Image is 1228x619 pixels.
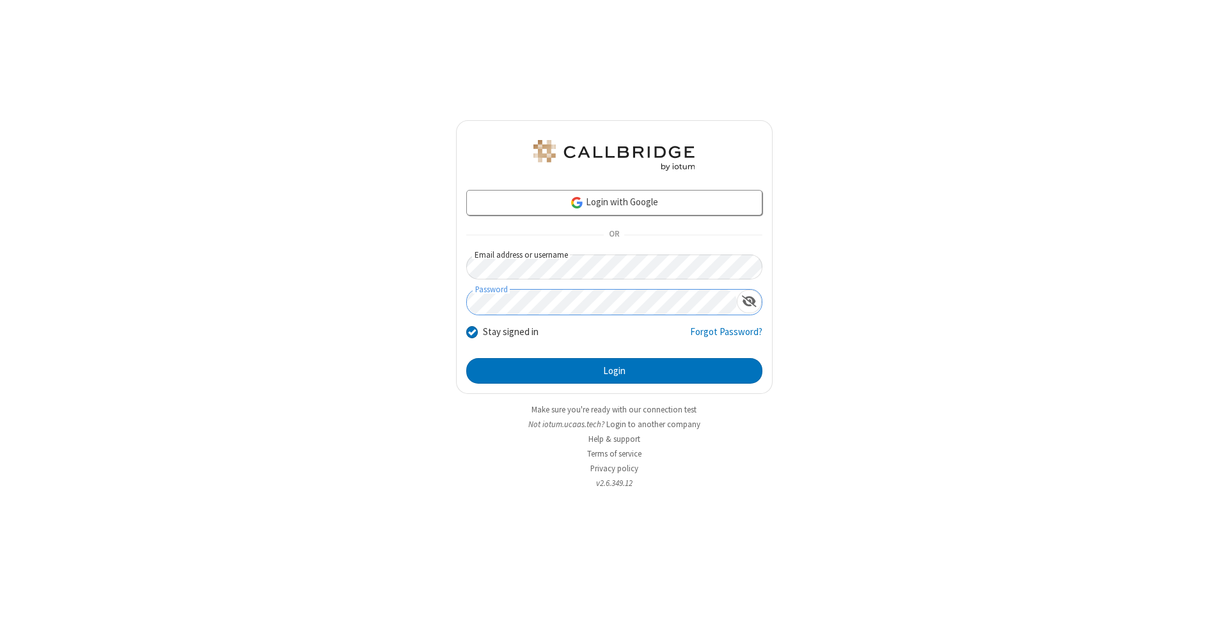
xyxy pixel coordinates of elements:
a: Privacy policy [590,463,638,474]
li: Not iotum.​ucaas.​tech? [456,418,773,430]
a: Login with Google [466,190,762,215]
span: OR [604,226,624,244]
a: Make sure you're ready with our connection test [531,404,697,415]
a: Help & support [588,434,640,444]
a: Terms of service [587,448,642,459]
label: Stay signed in [483,325,539,340]
li: v2.6.349.12 [456,477,773,489]
div: Show password [737,290,762,313]
img: iotum.​ucaas.​tech [531,140,697,171]
button: Login to another company [606,418,700,430]
a: Forgot Password? [690,325,762,349]
iframe: Chat [1196,586,1218,610]
input: Email address or username [466,255,762,279]
img: google-icon.png [570,196,584,210]
button: Login [466,358,762,384]
input: Password [467,290,737,315]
